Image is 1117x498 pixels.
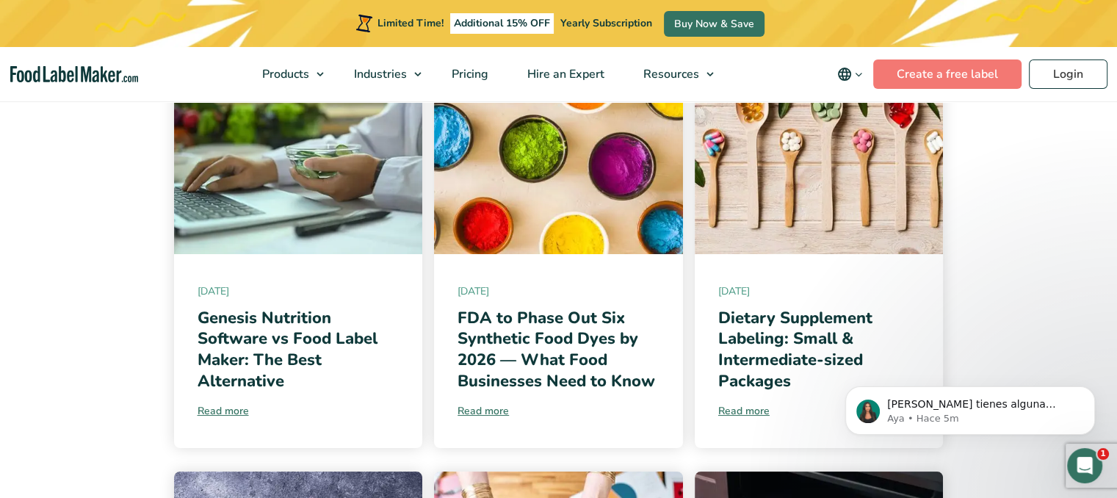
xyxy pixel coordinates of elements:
[508,47,621,101] a: Hire an Expert
[433,47,505,101] a: Pricing
[560,16,652,30] span: Yearly Subscription
[377,16,444,30] span: Limited Time!
[198,403,400,419] a: Read more
[718,307,872,392] a: Dietary Supplement Labeling: Small & Intermediate-sized Packages
[1067,448,1102,483] iframe: Intercom live chat
[258,66,311,82] span: Products
[718,403,920,419] a: Read more
[1097,448,1109,460] span: 1
[198,284,400,299] span: [DATE]
[523,66,606,82] span: Hire an Expert
[458,284,659,299] span: [DATE]
[447,66,490,82] span: Pricing
[639,66,701,82] span: Resources
[335,47,429,101] a: Industries
[458,403,659,419] a: Read more
[718,284,920,299] span: [DATE]
[664,11,764,37] a: Buy Now & Save
[243,47,331,101] a: Products
[873,59,1022,89] a: Create a free label
[350,66,408,82] span: Industries
[624,47,721,101] a: Resources
[450,13,554,34] span: Additional 15% OFF
[198,307,377,392] a: Genesis Nutrition Software vs Food Label Maker: The Best Alternative
[823,356,1117,458] iframe: Intercom notifications mensaje
[458,307,655,392] a: FDA to Phase Out Six Synthetic Food Dyes by 2026 — What Food Businesses Need to Know
[1029,59,1107,89] a: Login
